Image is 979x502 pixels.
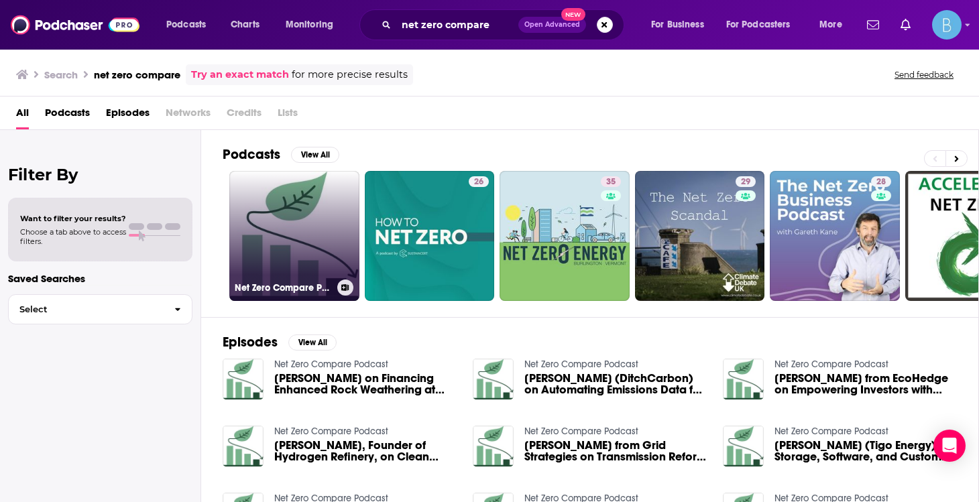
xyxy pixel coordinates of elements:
[235,282,332,294] h3: Net Zero Compare Podcast
[601,176,621,187] a: 35
[774,373,957,395] span: [PERSON_NAME] from EcoHedge on Empowering Investors with Nature-Based Data | Net Zero Compare
[288,334,337,351] button: View All
[862,13,884,36] a: Show notifications dropdown
[229,171,359,301] a: Net Zero Compare Podcast
[741,176,750,189] span: 29
[473,359,514,399] img: Marc Munier (DitchCarbon) on Automating Emissions Data for Smarter ESG Decisions | Net Zero Compare
[166,102,211,129] span: Networks
[291,147,339,163] button: View All
[11,12,139,38] img: Podchaser - Follow, Share and Rate Podcasts
[166,15,206,34] span: Podcasts
[726,15,791,34] span: For Podcasters
[819,15,842,34] span: More
[274,440,457,462] span: [PERSON_NAME], Founder of Hydrogen Refinery, on Clean Energy Infrastructure | Net Zero Compare
[651,15,704,34] span: For Business
[774,373,957,395] a: Rob Smallcombe from EcoHedge on Empowering Investors with Nature-Based Data | Net Zero Compare
[222,14,268,36] a: Charts
[723,426,764,466] img: Jing Tian (Tigo Energy) on Storage, Software, and Customer-First Growth Strategy | Net Zero Compare
[524,440,707,462] span: [PERSON_NAME] from Grid Strategies on Transmission Reform and Clean Energy Access | Net Zero Compare
[774,440,957,462] a: Jing Tian (Tigo Energy) on Storage, Software, and Customer-First Growth Strategy | Net Zero Compare
[223,359,264,399] img: Alexandra Bury on Financing Enhanced Rock Weathering at Scale | Net Zero Compare
[191,67,289,82] a: Try an exact match
[473,426,514,466] img: Rob Gramlich from Grid Strategies on Transmission Reform and Clean Energy Access | Net Zero Compare
[223,426,264,466] img: Stephen Voller, Founder of Hydrogen Refinery, on Clean Energy Infrastructure | Net Zero Compare
[223,146,280,163] h2: Podcasts
[474,176,483,189] span: 26
[223,146,339,163] a: PodcastsView All
[8,165,192,184] h2: Filter By
[223,334,337,351] a: EpisodesView All
[292,67,408,82] span: for more precise results
[524,373,707,395] span: [PERSON_NAME] (DitchCarbon) on Automating Emissions Data for Smarter ESG Decisions | Net Zero Com...
[274,373,457,395] a: Alexandra Bury on Financing Enhanced Rock Weathering at Scale | Net Zero Compare
[876,176,886,189] span: 28
[561,8,585,21] span: New
[723,359,764,399] img: Rob Smallcombe from EcoHedge on Empowering Investors with Nature-Based Data | Net Zero Compare
[274,359,388,370] a: Net Zero Compare Podcast
[8,272,192,285] p: Saved Searches
[9,305,164,314] span: Select
[871,176,891,187] a: 28
[524,21,580,28] span: Open Advanced
[274,440,457,462] a: Stephen Voller, Founder of Hydrogen Refinery, on Clean Energy Infrastructure | Net Zero Compare
[469,176,489,187] a: 26
[286,15,333,34] span: Monitoring
[223,334,278,351] h2: Episodes
[770,171,900,301] a: 28
[106,102,150,129] a: Episodes
[524,359,638,370] a: Net Zero Compare Podcast
[396,14,518,36] input: Search podcasts, credits, & more...
[524,440,707,462] a: Rob Gramlich from Grid Strategies on Transmission Reform and Clean Energy Access | Net Zero Compare
[635,171,765,301] a: 29
[227,102,262,129] span: Credits
[278,102,298,129] span: Lists
[717,14,810,36] button: open menu
[933,430,966,462] div: Open Intercom Messenger
[16,102,29,129] a: All
[524,373,707,395] a: Marc Munier (DitchCarbon) on Automating Emissions Data for Smarter ESG Decisions | Net Zero Compare
[365,171,495,301] a: 26
[932,10,962,40] span: Logged in as BLASTmedia
[44,68,78,81] h3: Search
[500,171,630,301] a: 35
[157,14,223,36] button: open menu
[932,10,962,40] button: Show profile menu
[518,17,586,33] button: Open AdvancedNew
[94,68,180,81] h3: net zero compare
[606,176,616,189] span: 35
[231,15,260,34] span: Charts
[372,9,637,40] div: Search podcasts, credits, & more...
[276,14,351,36] button: open menu
[890,69,958,80] button: Send feedback
[45,102,90,129] a: Podcasts
[774,426,888,437] a: Net Zero Compare Podcast
[20,227,126,246] span: Choose a tab above to access filters.
[932,10,962,40] img: User Profile
[274,426,388,437] a: Net Zero Compare Podcast
[642,14,721,36] button: open menu
[774,440,957,462] span: [PERSON_NAME] (Tigo Energy) on Storage, Software, and Customer-First Growth Strategy | Net Zero C...
[810,14,859,36] button: open menu
[274,373,457,395] span: [PERSON_NAME] on Financing Enhanced Rock Weathering at Scale | Net Zero Compare
[524,426,638,437] a: Net Zero Compare Podcast
[774,359,888,370] a: Net Zero Compare Podcast
[736,176,756,187] a: 29
[895,13,916,36] a: Show notifications dropdown
[8,294,192,324] button: Select
[20,214,126,223] span: Want to filter your results?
